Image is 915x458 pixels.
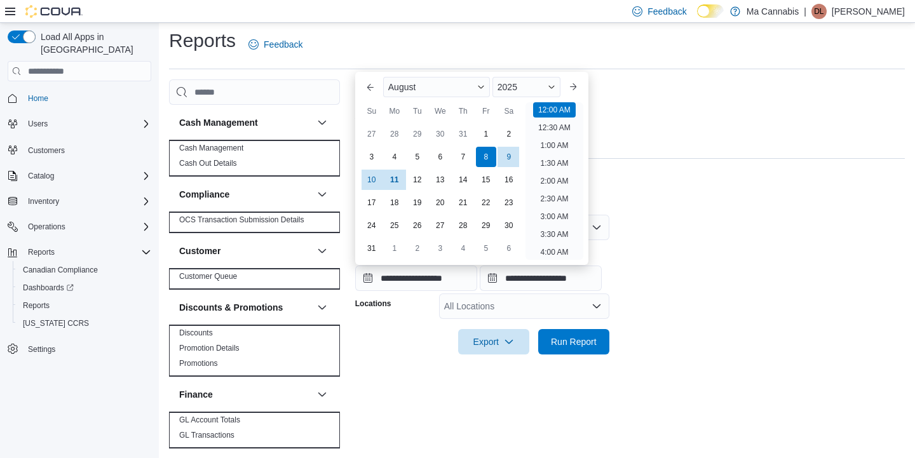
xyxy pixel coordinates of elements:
li: 12:00 AM [533,102,576,118]
div: day-28 [384,124,405,144]
div: day-23 [499,192,519,213]
span: Inventory [28,196,59,206]
span: Operations [23,219,151,234]
button: Customer [315,243,330,259]
button: Customers [3,140,156,159]
button: Settings [3,340,156,358]
div: day-26 [407,215,428,236]
div: day-2 [407,238,428,259]
div: We [430,101,451,121]
li: 2:30 AM [535,191,573,206]
p: | [804,4,806,19]
div: Compliance [169,212,340,232]
button: Reports [13,297,156,314]
a: Customer Queue [179,272,237,281]
div: Finance [169,412,340,448]
div: Discounts & Promotions [169,325,340,376]
div: day-7 [453,147,473,167]
button: Discounts & Promotions [179,301,312,314]
div: Dave Lai [811,4,827,19]
div: Su [362,101,382,121]
div: day-17 [362,192,382,213]
div: day-30 [499,215,519,236]
button: Cash Management [315,115,330,130]
button: Cash Management [179,116,312,129]
span: Load All Apps in [GEOGRAPHIC_DATA] [36,30,151,56]
a: Customers [23,143,70,158]
span: Dashboards [18,280,151,295]
button: Reports [3,243,156,261]
div: day-8 [476,147,496,167]
span: Reports [18,298,151,313]
div: day-1 [384,238,405,259]
button: Previous Month [360,77,381,97]
button: Catalog [23,168,59,184]
span: Home [23,90,151,106]
span: Settings [23,341,151,357]
a: GL Account Totals [179,415,240,424]
div: Mo [384,101,405,121]
div: day-24 [362,215,382,236]
span: Catalog [23,168,151,184]
button: [US_STATE] CCRS [13,314,156,332]
div: day-15 [476,170,496,190]
li: 4:00 AM [535,245,573,260]
div: day-11 [384,170,405,190]
div: day-3 [430,238,451,259]
span: Catalog [28,171,54,181]
button: Open list of options [592,301,602,311]
div: day-20 [430,192,451,213]
div: Button. Open the year selector. 2025 is currently selected. [492,77,560,97]
div: Button. Open the month selector. August is currently selected. [383,77,490,97]
li: 1:00 AM [535,138,573,153]
button: Finance [315,387,330,402]
button: Customer [179,245,312,257]
h3: Customer [179,245,220,257]
li: 3:00 AM [535,209,573,224]
div: day-22 [476,192,496,213]
h1: Reports [169,28,236,53]
a: Cash Management [179,144,243,152]
button: Operations [23,219,71,234]
button: Catalog [3,167,156,185]
button: Inventory [3,192,156,210]
label: Locations [355,299,391,309]
span: Washington CCRS [18,316,151,331]
button: Users [23,116,53,131]
h3: Discounts & Promotions [179,301,283,314]
span: Customers [23,142,151,158]
span: Inventory [23,194,151,209]
button: Inventory [23,194,64,209]
button: Reports [23,245,60,260]
div: day-18 [384,192,405,213]
span: Feedback [264,38,302,51]
div: day-9 [499,147,519,167]
img: Cova [25,5,83,18]
button: Export [458,329,529,354]
div: day-4 [384,147,405,167]
div: day-29 [407,124,428,144]
span: Export [466,329,522,354]
a: Cash Out Details [179,159,237,168]
div: day-13 [430,170,451,190]
a: Canadian Compliance [18,262,103,278]
button: Run Report [538,329,609,354]
button: Canadian Compliance [13,261,156,279]
a: Home [23,91,53,106]
a: Discounts [179,328,213,337]
li: 1:30 AM [535,156,573,171]
div: day-6 [499,238,519,259]
h3: Cash Management [179,116,258,129]
div: day-10 [362,170,382,190]
span: Users [28,119,48,129]
li: 2:00 AM [535,173,573,189]
span: Reports [23,300,50,311]
span: DL [814,4,823,19]
div: day-30 [430,124,451,144]
button: Finance [179,388,312,401]
span: Run Report [551,335,597,348]
ul: Time [525,102,583,260]
a: Dashboards [18,280,79,295]
span: Home [28,93,48,104]
div: day-16 [499,170,519,190]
